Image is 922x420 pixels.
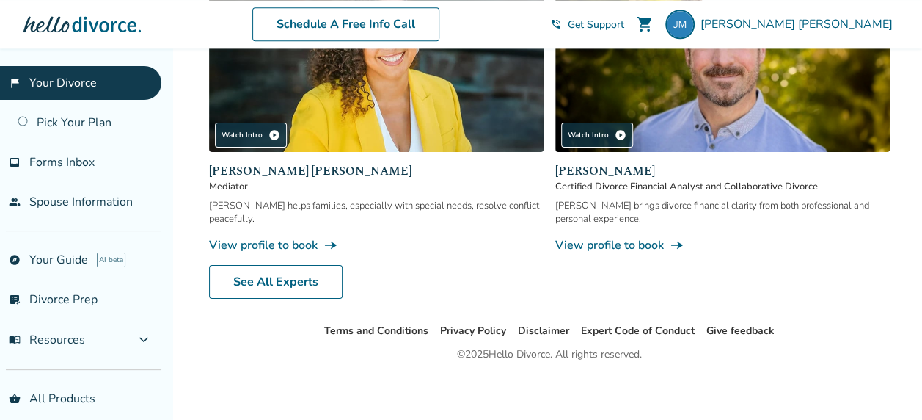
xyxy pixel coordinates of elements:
[9,156,21,168] span: inbox
[29,154,95,170] span: Forms Inbox
[581,324,695,338] a: Expert Code of Conduct
[209,265,343,299] a: See All Experts
[555,162,890,180] span: [PERSON_NAME]
[700,16,899,32] span: [PERSON_NAME] [PERSON_NAME]
[555,180,890,193] span: Certified Divorce Financial Analyst and Collaborative Divorce
[440,324,506,338] a: Privacy Policy
[209,237,544,253] a: View profile to bookline_end_arrow_notch
[9,393,21,405] span: shopping_basket
[209,199,544,225] div: [PERSON_NAME] helps families, especially with special needs, resolve conflict peacefully.
[9,294,21,305] span: list_alt_check
[215,123,287,148] div: Watch Intro
[209,180,544,193] span: Mediator
[323,238,338,253] span: line_end_arrow_notch
[518,322,569,340] li: Disclaimer
[665,10,695,39] img: justinm@bajabeachcafe.com
[636,15,654,33] span: shopping_cart
[561,123,633,148] div: Watch Intro
[555,237,890,253] a: View profile to bookline_end_arrow_notch
[550,18,562,30] span: phone_in_talk
[568,18,624,32] span: Get Support
[268,129,280,141] span: play_circle
[252,7,439,41] a: Schedule A Free Info Call
[555,199,890,225] div: [PERSON_NAME] brings divorce financial clarity from both professional and personal experience.
[9,334,21,346] span: menu_book
[593,23,922,420] iframe: Chat Widget
[9,254,21,266] span: explore
[209,162,544,180] span: [PERSON_NAME] [PERSON_NAME]
[135,331,153,349] span: expand_more
[324,324,428,338] a: Terms and Conditions
[550,18,624,32] a: phone_in_talkGet Support
[97,253,125,267] span: AI beta
[9,77,21,89] span: flag_2
[9,332,85,348] span: Resources
[9,196,21,208] span: people
[457,346,642,363] div: © 2025 Hello Divorce. All rights reserved.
